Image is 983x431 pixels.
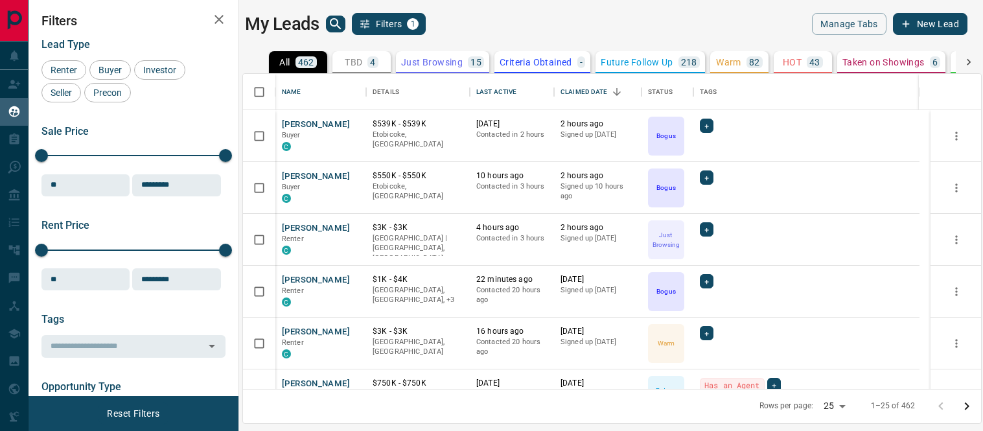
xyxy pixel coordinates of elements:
div: Status [642,74,693,110]
span: + [704,275,709,288]
span: + [704,223,709,236]
p: Signed up 10 hours ago [561,181,635,202]
p: Contacted 20 hours ago [476,337,548,357]
button: [PERSON_NAME] [282,274,350,286]
p: Contacted 19 hours ago [476,389,548,409]
span: Seller [46,87,76,98]
p: Etobicoke, [GEOGRAPHIC_DATA] [373,130,463,150]
button: Go to next page [954,393,980,419]
div: Last Active [470,74,554,110]
p: Contacted in 3 hours [476,181,548,192]
p: $3K - $3K [373,222,463,233]
button: [PERSON_NAME] [282,170,350,183]
p: $750K - $750K [373,378,463,389]
div: Claimed Date [561,74,608,110]
p: Future Follow Up [649,386,683,405]
span: + [772,379,776,391]
p: Signed up [DATE] [561,389,635,399]
p: Warm [716,58,741,67]
span: Buyer [282,183,301,191]
div: Details [366,74,470,110]
div: condos.ca [282,349,291,358]
p: Etobicoke, [GEOGRAPHIC_DATA] [373,181,463,202]
span: Buyer [94,65,126,75]
p: 4 [370,58,375,67]
p: Bogus [656,183,675,192]
p: HOT [783,58,802,67]
p: Bogus [656,131,675,141]
p: Bogus [656,286,675,296]
p: [DATE] [561,326,635,337]
p: $539K - $539K [373,119,463,130]
button: Sort [608,83,626,101]
span: Precon [89,87,126,98]
span: Rent Price [41,219,89,231]
span: Has an Agent [704,379,760,391]
p: [GEOGRAPHIC_DATA] | [GEOGRAPHIC_DATA], [GEOGRAPHIC_DATA] [373,233,463,264]
h1: My Leads [245,14,319,34]
button: more [947,126,966,146]
span: + [704,327,709,340]
p: Signed up [DATE] [561,233,635,244]
h2: Filters [41,13,226,29]
p: Contacted in 3 hours [476,233,548,244]
p: - [580,58,583,67]
div: Investor [134,60,185,80]
p: 15 [470,58,481,67]
span: Buyer [282,131,301,139]
p: Contacted 20 hours ago [476,285,548,305]
p: Taken on Showings [842,58,925,67]
div: Claimed Date [554,74,642,110]
span: Sale Price [41,125,89,137]
button: [PERSON_NAME] [282,119,350,131]
p: 2 hours ago [561,170,635,181]
div: condos.ca [282,142,291,151]
p: 43 [809,58,820,67]
span: Renter [46,65,82,75]
span: Lead Type [41,38,90,51]
div: Name [275,74,366,110]
span: Renter [282,235,304,243]
button: more [947,282,966,301]
div: Seller [41,83,81,102]
button: Filters1 [352,13,426,35]
div: Renter [41,60,86,80]
span: Renter [282,338,304,347]
div: Status [648,74,673,110]
p: Just Browsing [649,230,683,250]
button: [PERSON_NAME] [282,222,350,235]
button: [PERSON_NAME] [282,326,350,338]
div: + [700,222,713,237]
div: + [700,326,713,340]
p: York Crosstown, West End, Toronto [373,285,463,305]
span: + [704,119,709,132]
p: Signed up [DATE] [561,337,635,347]
p: $3K - $3K [373,326,463,337]
p: 1–25 of 462 [871,401,915,412]
div: Name [282,74,301,110]
p: TBD [345,58,362,67]
div: condos.ca [282,297,291,307]
div: + [700,274,713,288]
button: New Lead [893,13,967,35]
div: Details [373,74,399,110]
p: [DATE] [561,378,635,389]
button: search button [326,16,345,32]
p: 218 [681,58,697,67]
button: [PERSON_NAME] [282,378,350,390]
p: $1K - $4K [373,274,463,285]
p: 4 hours ago [476,222,548,233]
span: 1 [408,19,417,29]
div: condos.ca [282,194,291,203]
div: condos.ca [282,246,291,255]
button: Reset Filters [98,402,168,425]
p: 6 [932,58,938,67]
span: Renter [282,286,304,295]
button: more [947,178,966,198]
p: [DATE] [561,274,635,285]
p: 10 hours ago [476,170,548,181]
p: Just Browsing [401,58,463,67]
button: Manage Tabs [812,13,886,35]
div: Tags [700,74,717,110]
div: + [767,378,781,392]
